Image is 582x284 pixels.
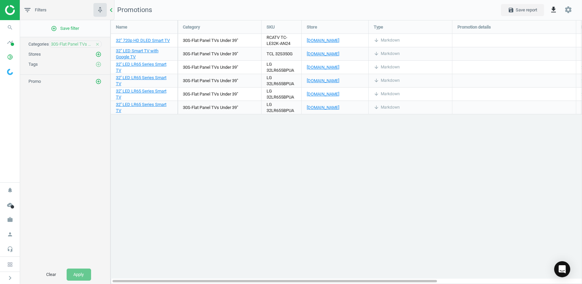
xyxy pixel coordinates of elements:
[51,25,57,32] i: add_circle_outline
[116,102,166,113] span: 32'' LED LR65 Series Smart TV
[116,75,172,87] a: 32'' LED LR65 Series Smart TV
[4,213,16,226] i: work
[374,78,400,83] div: Markdown
[183,51,238,57] div: 30S-Flat Panel TVs Under 39"
[374,64,400,70] div: Markdown
[2,274,18,282] button: chevron_right
[116,24,127,30] span: Name
[51,41,93,47] span: 30S-Flat Panel TVs Under 39"
[267,24,275,30] span: SKU
[116,62,166,73] span: 32'' LED LR65 Series Smart TV
[501,4,544,16] button: saveSave report
[20,22,110,35] button: add_circle_outlineSave filter
[374,51,400,57] div: Markdown
[262,61,301,74] div: LG 32LR655BPUA
[107,6,115,14] i: chevron_left
[546,2,561,18] button: get_app
[457,24,491,30] span: Promotion details
[561,3,575,17] button: settings
[374,78,379,83] i: arrow_downward
[183,105,238,111] div: 30S-Flat Panel TVs Under 39"
[307,78,363,84] a: [DOMAIN_NAME]
[40,269,63,281] button: Clear
[116,102,172,114] a: 32'' LED LR65 Series Smart TV
[116,38,170,43] span: 32" 720p HD DLED Smart TV
[95,61,102,68] button: add_circle_outline
[4,36,16,49] i: timeline
[95,78,101,84] i: add_circle_outline
[116,61,172,73] a: 32'' LED LR65 Series Smart TV
[374,38,379,43] i: arrow_downward
[95,51,101,57] i: add_circle_outline
[262,88,301,101] div: LG 32LR655BPUA
[95,51,102,58] button: add_circle_outline
[28,79,41,84] span: Promo
[262,47,301,60] div: TCL 32S350G
[28,52,41,57] span: Stores
[564,6,572,14] i: settings
[183,64,238,70] div: 30S-Flat Panel TVs Under 39"
[262,34,301,47] div: RCATV TC-LE32K-AN24
[35,7,47,13] span: Filters
[6,274,14,282] i: chevron_right
[374,64,379,70] i: arrow_downward
[4,21,16,34] i: search
[95,61,101,67] i: add_circle_outline
[550,6,558,14] i: get_app
[307,64,363,70] a: [DOMAIN_NAME]
[4,243,16,255] i: headset_mic
[374,51,379,56] i: arrow_downward
[183,78,238,84] div: 30S-Flat Panel TVs Under 39"
[4,198,16,211] i: cloud_done
[51,25,79,32] span: Save filter
[116,48,172,60] a: 32" LED Smart TV with Google TV
[4,51,16,63] i: pie_chart_outlined
[374,91,400,97] div: Markdown
[262,101,301,114] div: LG 32LR655BPUA
[4,228,16,241] i: person
[5,5,53,15] img: ajHJNr6hYgQAAAAASUVORK5CYII=
[183,38,238,44] div: 30S-Flat Panel TVs Under 39"
[95,42,100,47] i: close
[116,48,158,59] span: 32" LED Smart TV with Google TV
[374,38,400,43] div: Markdown
[307,91,363,97] a: [DOMAIN_NAME]
[116,89,166,100] span: 32'' LED LR65 Series Smart TV
[116,38,170,44] a: 32" 720p HD DLED Smart TV
[374,105,400,110] div: Markdown
[116,75,166,86] span: 32'' LED LR65 Series Smart TV
[374,105,379,110] i: arrow_downward
[28,62,38,67] span: Tags
[307,24,317,30] span: Store
[554,261,570,277] div: Open Intercom Messenger
[307,38,363,44] a: [DOMAIN_NAME]
[183,24,200,30] span: Category
[116,88,172,100] a: 32'' LED LR65 Series Smart TV
[374,91,379,97] i: arrow_downward
[307,51,363,57] a: [DOMAIN_NAME]
[28,42,49,47] span: Categories
[95,78,102,85] button: add_circle_outline
[67,269,91,281] button: Apply
[4,184,16,196] i: notifications
[374,24,383,30] span: Type
[7,69,13,75] img: wGWNvw8QSZomAAAAABJRU5ErkJggg==
[508,7,514,13] i: save
[307,105,363,111] a: [DOMAIN_NAME]
[183,91,238,97] div: 30S-Flat Panel TVs Under 39"
[262,74,301,87] div: LG 32LR655BPUA
[111,5,152,15] span: Promotions
[23,6,31,14] i: filter_list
